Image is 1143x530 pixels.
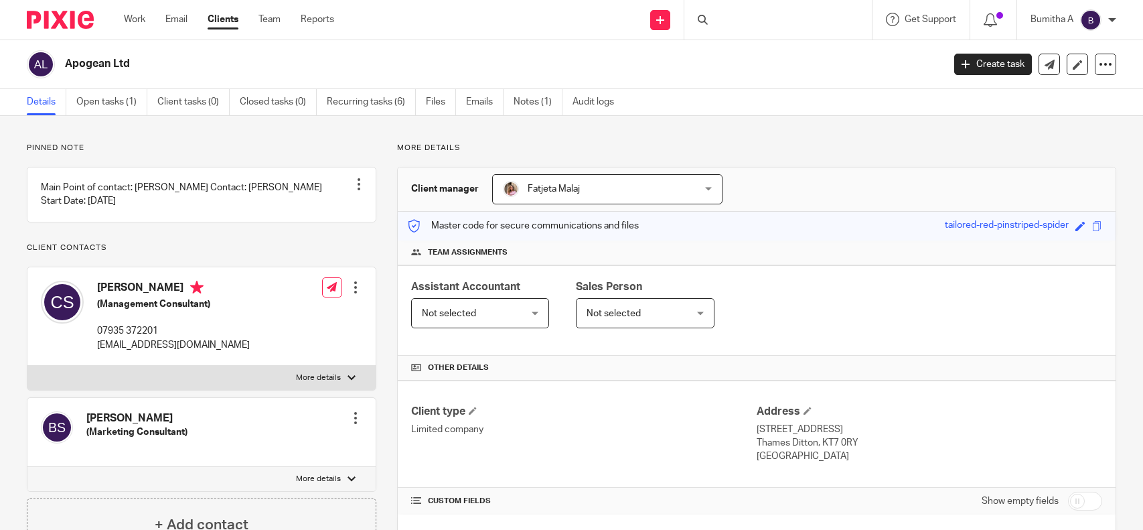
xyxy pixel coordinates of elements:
[190,281,204,294] i: Primary
[528,184,580,194] span: Fatjeta Malaj
[426,89,456,115] a: Files
[296,474,341,484] p: More details
[757,405,1102,419] h4: Address
[296,373,341,383] p: More details
[41,411,73,444] img: svg%3E
[97,297,250,311] h5: (Management Consultant)
[240,89,317,115] a: Closed tasks (0)
[905,15,956,24] span: Get Support
[124,13,145,26] a: Work
[411,182,479,196] h3: Client manager
[86,411,187,425] h4: [PERSON_NAME]
[301,13,334,26] a: Reports
[86,425,187,439] h5: (Marketing Consultant)
[97,324,250,338] p: 07935 372201
[408,219,639,233] p: Master code for secure communications and files
[327,89,416,115] a: Recurring tasks (6)
[982,494,1059,508] label: Show empty fields
[514,89,562,115] a: Notes (1)
[757,423,1102,436] p: [STREET_ADDRESS]
[27,11,94,29] img: Pixie
[1031,13,1073,26] p: Bumitha A
[945,218,1069,234] div: tailored-red-pinstriped-spider
[411,423,757,436] p: Limited company
[411,281,520,292] span: Assistant Accountant
[27,89,66,115] a: Details
[97,338,250,352] p: [EMAIL_ADDRESS][DOMAIN_NAME]
[422,309,476,318] span: Not selected
[41,281,84,324] img: svg%3E
[428,247,508,258] span: Team assignments
[397,143,1116,153] p: More details
[954,54,1032,75] a: Create task
[76,89,147,115] a: Open tasks (1)
[27,243,376,253] p: Client contacts
[258,13,281,26] a: Team
[428,362,489,373] span: Other details
[157,89,230,115] a: Client tasks (0)
[587,309,641,318] span: Not selected
[573,89,624,115] a: Audit logs
[757,436,1102,450] p: Thames Ditton, KT7 0RY
[466,89,504,115] a: Emails
[27,143,376,153] p: Pinned note
[411,496,757,507] h4: CUSTOM FIELDS
[65,57,760,71] h2: Apogean Ltd
[576,281,642,292] span: Sales Person
[165,13,187,26] a: Email
[503,181,519,197] img: MicrosoftTeams-image%20(5).png
[757,450,1102,463] p: [GEOGRAPHIC_DATA]
[208,13,238,26] a: Clients
[97,281,250,297] h4: [PERSON_NAME]
[411,405,757,419] h4: Client type
[1080,9,1101,31] img: svg%3E
[27,50,55,78] img: svg%3E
